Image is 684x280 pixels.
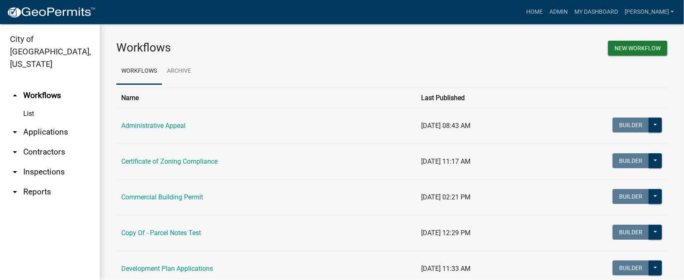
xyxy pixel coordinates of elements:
[10,127,20,137] i: arrow_drop_down
[613,153,649,168] button: Builder
[10,187,20,197] i: arrow_drop_down
[613,260,649,275] button: Builder
[421,193,471,201] span: [DATE] 02:21 PM
[121,265,213,273] a: Development Plan Applications
[121,122,186,130] a: Administrative Appeal
[421,157,471,165] span: [DATE] 11:17 AM
[621,4,677,20] a: [PERSON_NAME]
[116,58,162,85] a: Workflows
[613,118,649,133] button: Builder
[546,4,571,20] a: Admin
[523,4,546,20] a: Home
[571,4,621,20] a: My Dashboard
[421,265,471,273] span: [DATE] 11:33 AM
[162,58,196,85] a: Archive
[10,91,20,101] i: arrow_drop_up
[613,225,649,240] button: Builder
[416,88,541,108] th: Last Published
[121,229,201,237] a: Copy Of - Parcel Notes Test
[421,229,471,237] span: [DATE] 12:29 PM
[10,167,20,177] i: arrow_drop_down
[116,88,416,108] th: Name
[116,41,386,55] h3: Workflows
[121,157,218,165] a: Certificate of Zoning Compliance
[421,122,471,130] span: [DATE] 08:43 AM
[613,189,649,204] button: Builder
[121,193,203,201] a: Commercial Building Permit
[10,147,20,157] i: arrow_drop_down
[608,41,667,56] button: New Workflow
